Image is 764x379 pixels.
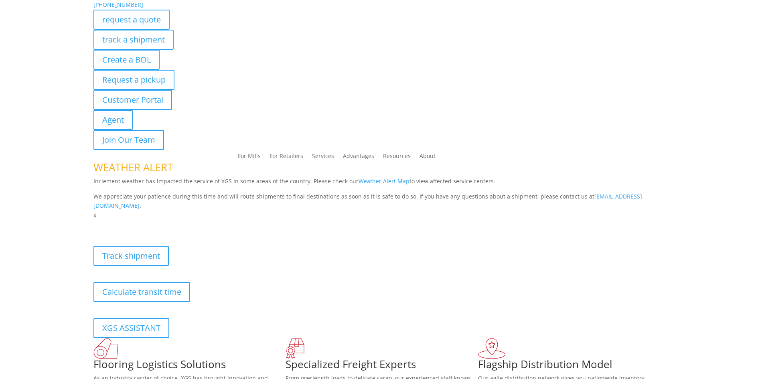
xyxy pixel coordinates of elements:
h1: Specialized Freight Experts [286,359,478,373]
img: xgs-icon-total-supply-chain-intelligence-red [93,338,118,359]
a: Customer Portal [93,90,172,110]
b: Visibility, transparency, and control for your entire supply chain. [93,221,272,229]
a: Join Our Team [93,130,164,150]
h1: Flooring Logistics Solutions [93,359,286,373]
a: track a shipment [93,30,174,50]
h1: Flagship Distribution Model [478,359,671,373]
a: Agent [93,110,133,130]
a: XGS ASSISTANT [93,318,169,338]
span: WEATHER ALERT [93,160,173,174]
a: Weather Alert Map [359,177,409,185]
a: Advantages [343,153,374,162]
a: Request a pickup [93,70,174,90]
img: xgs-icon-flagship-distribution-model-red [478,338,506,359]
a: For Mills [238,153,261,162]
p: Inclement weather has impacted the service of XGS in some areas of the country. Please check our ... [93,176,671,192]
a: Resources [383,153,411,162]
a: Calculate transit time [93,282,190,302]
a: [PHONE_NUMBER] [93,1,143,8]
a: About [419,153,436,162]
p: We appreciate your patience during this time and will route shipments to final destinations as so... [93,192,671,211]
a: Services [312,153,334,162]
a: Track shipment [93,246,169,266]
a: For Retailers [270,153,303,162]
p: x [93,211,671,220]
img: xgs-icon-focused-on-flooring-red [286,338,304,359]
a: request a quote [93,10,170,30]
a: Create a BOL [93,50,160,70]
